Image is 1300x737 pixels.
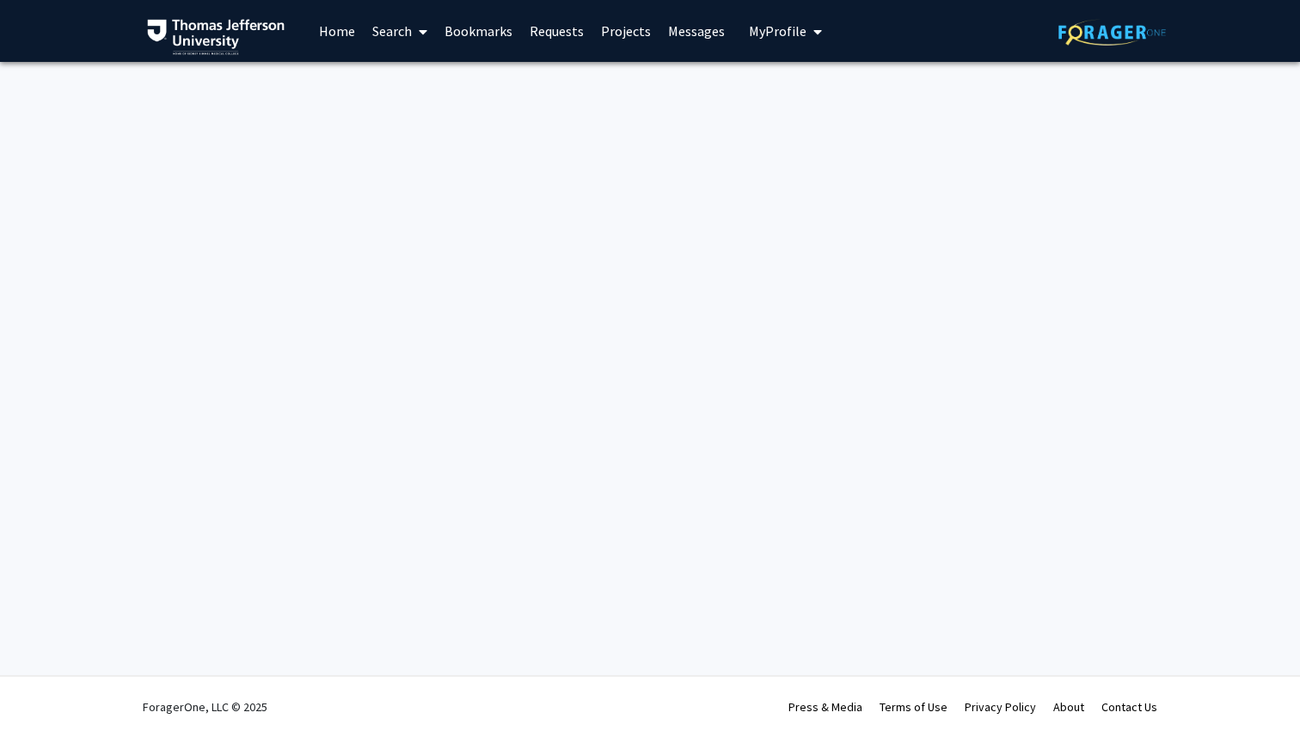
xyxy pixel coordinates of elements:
[1058,19,1166,46] img: ForagerOne Logo
[1101,699,1157,715] a: Contact Us
[143,677,267,737] div: ForagerOne, LLC © 2025
[749,22,806,40] span: My Profile
[1053,699,1084,715] a: About
[880,699,947,715] a: Terms of Use
[965,699,1036,715] a: Privacy Policy
[310,1,364,61] a: Home
[364,1,436,61] a: Search
[147,19,285,55] img: Thomas Jefferson University Logo
[521,1,592,61] a: Requests
[592,1,659,61] a: Projects
[659,1,733,61] a: Messages
[788,699,862,715] a: Press & Media
[436,1,521,61] a: Bookmarks
[13,660,73,724] iframe: Chat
